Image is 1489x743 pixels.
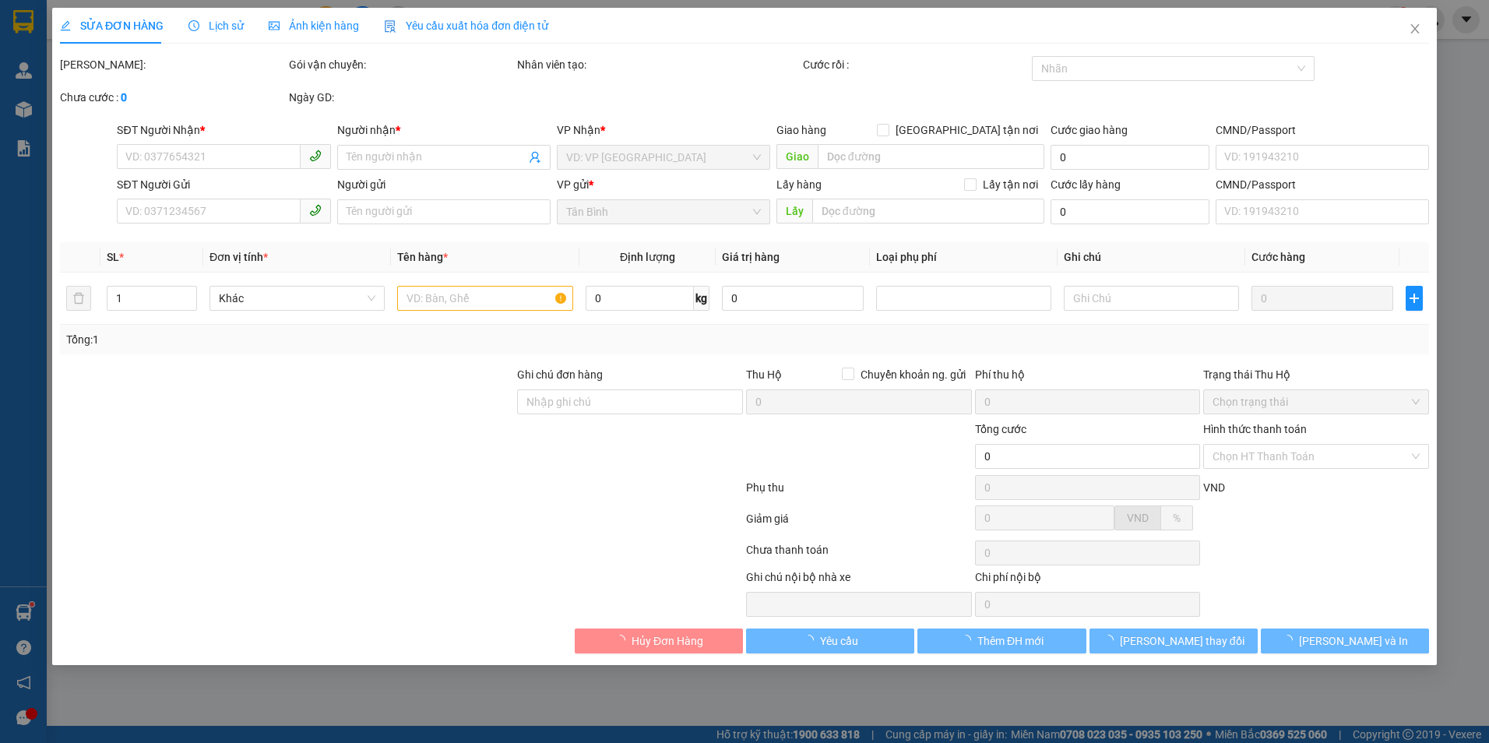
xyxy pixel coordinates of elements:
[1213,390,1420,414] span: Chọn trạng thái
[1127,512,1149,524] span: VND
[803,635,820,646] span: loading
[694,286,709,311] span: kg
[209,251,268,263] span: Đơn vị tính
[121,91,127,104] b: 0
[117,121,330,139] div: SĐT Người Nhận
[1406,286,1423,311] button: plus
[632,632,703,650] span: Hủy Đơn Hàng
[746,368,782,381] span: Thu Hộ
[614,635,632,646] span: loading
[384,20,396,33] img: icon
[219,287,375,310] span: Khác
[1064,286,1239,311] input: Ghi Chú
[1103,635,1120,646] span: loading
[289,56,515,73] div: Gói vận chuyển:
[336,176,550,193] div: Người gửi
[722,251,780,263] span: Giá trị hàng
[566,200,761,224] span: Tân Bình
[60,19,164,32] span: SỬA ĐƠN HÀNG
[889,121,1044,139] span: [GEOGRAPHIC_DATA] tận nơi
[384,19,548,32] span: Yêu cầu xuất hóa đơn điện tử
[620,251,675,263] span: Định lượng
[1203,366,1429,383] div: Trạng thái Thu Hộ
[397,251,448,263] span: Tên hàng
[1051,145,1209,170] input: Cước giao hàng
[289,89,515,106] div: Ngày GD:
[557,176,770,193] div: VP gửi
[1173,512,1181,524] span: %
[1203,481,1225,494] span: VND
[66,286,91,311] button: delete
[1261,629,1429,653] button: [PERSON_NAME] và In
[336,121,550,139] div: Người nhận
[744,479,973,506] div: Phụ thu
[744,510,973,537] div: Giảm giá
[60,56,286,73] div: [PERSON_NAME]:
[117,176,330,193] div: SĐT Người Gửi
[269,20,280,31] span: picture
[1251,286,1392,311] input: 0
[1216,176,1429,193] div: CMND/Passport
[1393,8,1437,51] button: Close
[107,251,119,263] span: SL
[517,389,743,414] input: Ghi chú đơn hàng
[977,632,1044,650] span: Thêm ĐH mới
[60,89,286,106] div: Chưa cước :
[776,124,826,136] span: Giao hàng
[870,242,1058,273] th: Loại phụ phí
[557,124,600,136] span: VP Nhận
[977,176,1044,193] span: Lấy tận nơi
[746,629,914,653] button: Yêu cầu
[1299,632,1408,650] span: [PERSON_NAME] và In
[517,56,800,73] div: Nhân viên tạo:
[397,286,572,311] input: VD: Bàn, Ghế
[1251,251,1305,263] span: Cước hàng
[975,366,1201,389] div: Phí thu hộ
[1051,199,1209,224] input: Cước lấy hàng
[776,199,812,224] span: Lấy
[1058,242,1245,273] th: Ghi chú
[975,423,1026,435] span: Tổng cước
[975,569,1201,592] div: Chi phí nội bộ
[960,635,977,646] span: loading
[517,368,603,381] label: Ghi chú đơn hàng
[60,20,71,31] span: edit
[812,199,1045,224] input: Dọc đường
[1203,423,1307,435] label: Hình thức thanh toán
[66,331,575,348] div: Tổng: 1
[776,144,818,169] span: Giao
[1051,178,1121,191] label: Cước lấy hàng
[746,569,972,592] div: Ghi chú nội bộ nhà xe
[188,20,199,31] span: clock-circle
[188,19,244,32] span: Lịch sử
[1406,292,1422,305] span: plus
[308,150,321,162] span: phone
[917,629,1086,653] button: Thêm ĐH mới
[803,56,1029,73] div: Cước rồi :
[1409,23,1421,35] span: close
[854,366,972,383] span: Chuyển khoản ng. gửi
[776,178,822,191] span: Lấy hàng
[820,632,858,650] span: Yêu cầu
[308,204,321,217] span: phone
[1089,629,1258,653] button: [PERSON_NAME] thay đổi
[529,151,541,164] span: user-add
[744,541,973,569] div: Chưa thanh toán
[269,19,359,32] span: Ảnh kiện hàng
[1216,121,1429,139] div: CMND/Passport
[1051,124,1128,136] label: Cước giao hàng
[575,629,743,653] button: Hủy Đơn Hàng
[1282,635,1299,646] span: loading
[818,144,1045,169] input: Dọc đường
[1120,632,1244,650] span: [PERSON_NAME] thay đổi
